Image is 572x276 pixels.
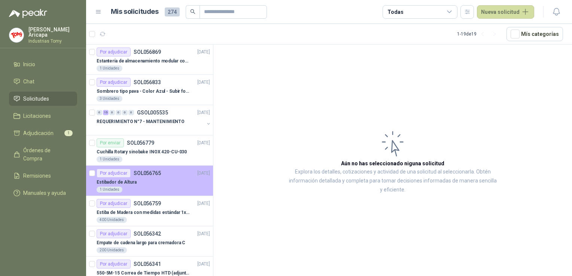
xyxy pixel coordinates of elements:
[109,110,115,115] div: 0
[197,230,210,237] p: [DATE]
[9,186,77,200] a: Manuales y ayuda
[97,88,190,95] p: Sombrero tipo pava - Color Azul - Subir foto
[9,9,47,18] img: Logo peakr
[23,146,70,163] span: Órdenes de Compra
[197,170,210,177] p: [DATE]
[134,80,161,85] p: SOL056833
[97,209,190,216] p: Estiba de Madera con medidas estándar 1x120x15 de alto
[134,49,161,55] p: SOL056869
[9,169,77,183] a: Remisiones
[9,57,77,71] a: Inicio
[23,95,49,103] span: Solicitudes
[23,189,66,197] span: Manuales y ayuda
[86,75,213,105] a: Por adjudicarSOL056833[DATE] Sombrero tipo pava - Color Azul - Subir foto3 Unidades
[197,79,210,86] p: [DATE]
[28,39,77,43] p: Industrias Tomy
[97,47,131,56] div: Por adjudicar
[387,8,403,16] div: Todas
[165,7,180,16] span: 274
[97,229,131,238] div: Por adjudicar
[197,200,210,207] p: [DATE]
[111,6,159,17] h1: Mis solicitudes
[477,5,534,19] button: Nueva solicitud
[97,138,124,147] div: Por enviar
[97,108,212,132] a: 0 15 0 0 0 0 GSOL005535[DATE] REQUERIMIENTO N°7 - MANTENIMIENTO
[97,118,185,125] p: REQUERIMIENTO N°7 - MANTENIMIENTO
[288,168,497,194] p: Explora los detalles, cotizaciones y actividad de una solicitud al seleccionarla. Obtén informaci...
[86,135,213,166] a: Por enviarSOL056779[DATE] Cuchilla Rotary sinobake INOX 420-CU-0301 Unidades
[97,187,122,193] div: 1 Unidades
[97,169,131,178] div: Por adjudicar
[23,172,51,180] span: Remisiones
[506,27,563,41] button: Mís categorías
[9,143,77,166] a: Órdenes de Compra
[86,196,213,226] a: Por adjudicarSOL056759[DATE] Estiba de Madera con medidas estándar 1x120x15 de alto400 Unidades
[97,179,137,186] p: Estibador de Altura
[197,139,210,147] p: [DATE]
[23,129,54,137] span: Adjudicación
[97,247,127,253] div: 200 Unidades
[97,148,187,156] p: Cuchilla Rotary sinobake INOX 420-CU-030
[28,27,77,37] p: [PERSON_NAME] Aricapa
[9,126,77,140] a: Adjudicación1
[134,261,161,267] p: SOL056341
[122,110,128,115] div: 0
[86,226,213,257] a: Por adjudicarSOL056342[DATE] Empate de cadena largo para cremadora C200 Unidades
[137,110,168,115] p: GSOL005535
[9,109,77,123] a: Licitaciones
[23,112,51,120] span: Licitaciones
[97,199,131,208] div: Por adjudicar
[197,261,210,268] p: [DATE]
[9,92,77,106] a: Solicitudes
[97,96,122,102] div: 3 Unidades
[341,159,444,168] h3: Aún no has seleccionado niguna solicitud
[97,260,131,269] div: Por adjudicar
[103,110,109,115] div: 15
[64,130,73,136] span: 1
[197,49,210,56] p: [DATE]
[23,77,34,86] span: Chat
[127,140,154,145] p: SOL056779
[134,171,161,176] p: SOL056765
[97,65,122,71] div: 1 Unidades
[190,9,195,14] span: search
[457,28,500,40] div: 1 - 19 de 19
[9,28,24,42] img: Company Logo
[97,110,102,115] div: 0
[97,78,131,87] div: Por adjudicar
[97,58,190,65] p: Estantería de almacenamiento modular con organizadores abiertos
[86,166,213,196] a: Por adjudicarSOL056765[DATE] Estibador de Altura1 Unidades
[197,109,210,116] p: [DATE]
[97,217,127,223] div: 400 Unidades
[97,239,185,246] p: Empate de cadena largo para cremadora C
[97,156,122,162] div: 1 Unidades
[23,60,35,68] span: Inicio
[9,74,77,89] a: Chat
[128,110,134,115] div: 0
[134,201,161,206] p: SOL056759
[116,110,121,115] div: 0
[86,45,213,75] a: Por adjudicarSOL056869[DATE] Estantería de almacenamiento modular con organizadores abiertos1 Uni...
[134,231,161,236] p: SOL056342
